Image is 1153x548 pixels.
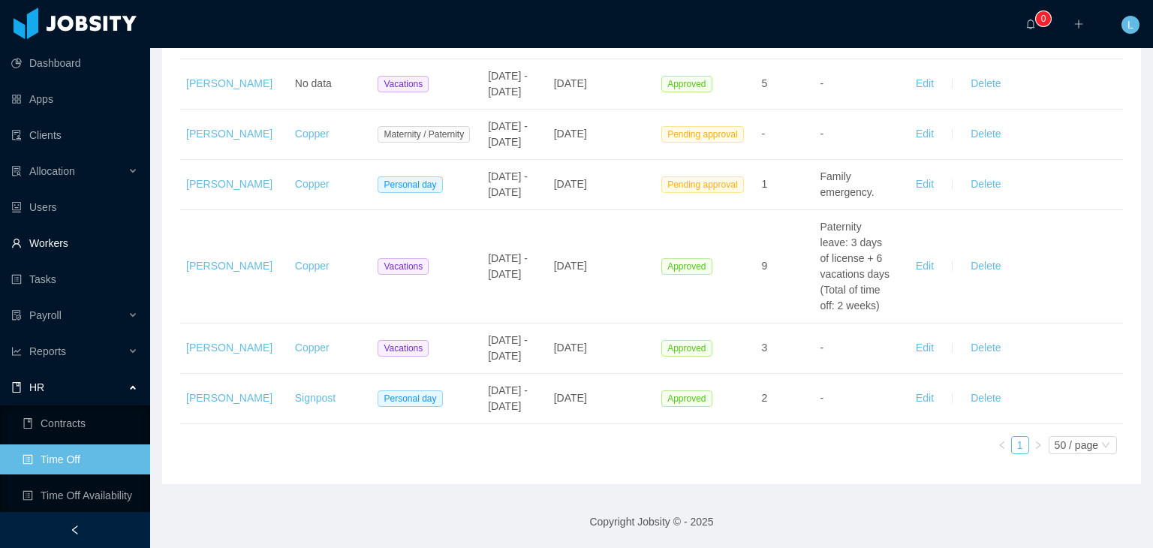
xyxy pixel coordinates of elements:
i: icon: line-chart [11,346,22,357]
a: Copper [295,128,330,140]
span: L [1127,16,1133,34]
a: Copper [295,178,330,190]
button: Delete [959,122,1013,146]
span: 3 [762,342,768,354]
a: icon: auditClients [11,120,138,150]
span: [DATE] - [DATE] [488,70,528,98]
span: - [820,342,824,354]
span: Family emergency. [820,170,875,198]
button: Delete [959,387,1013,411]
li: 1 [1011,436,1029,454]
a: Copper [295,342,330,354]
div: 50 / page [1055,437,1098,453]
i: icon: book [11,382,22,393]
i: icon: right [1034,441,1043,450]
a: icon: profileTime Off Availability [23,480,138,510]
a: icon: robotUsers [11,192,138,222]
button: Edit [904,173,946,197]
a: Copper [295,260,330,272]
span: 2 [762,392,768,404]
button: Delete [959,72,1013,96]
span: [DATE] [554,128,587,140]
span: 9 [762,260,768,272]
button: Delete [959,254,1013,279]
button: Edit [904,72,946,96]
span: Vacations [378,258,429,275]
span: - [820,392,824,404]
span: Approved [661,340,712,357]
i: icon: bell [1025,19,1036,29]
span: Vacations [378,340,429,357]
span: Pending approval [661,126,743,143]
a: icon: appstoreApps [11,84,138,114]
span: HR [29,381,44,393]
li: Next Page [1029,436,1047,454]
span: Personal day [378,390,442,407]
a: [PERSON_NAME] [186,178,272,190]
span: [DATE] [554,342,587,354]
button: Delete [959,173,1013,197]
span: [DATE] [554,178,587,190]
span: - [820,128,824,140]
span: [DATE] - [DATE] [488,384,528,412]
span: [DATE] - [DATE] [488,252,528,280]
span: Payroll [29,309,62,321]
button: Edit [904,387,946,411]
span: - [820,77,824,89]
span: Vacations [378,76,429,92]
button: Delete [959,336,1013,360]
span: [DATE] [554,77,587,89]
span: Allocation [29,165,75,177]
a: Signpost [295,392,336,404]
span: - [762,128,766,140]
a: icon: pie-chartDashboard [11,48,138,78]
span: [DATE] - [DATE] [488,170,528,198]
li: Previous Page [993,436,1011,454]
button: Edit [904,336,946,360]
span: Approved [661,390,712,407]
span: No data [295,77,332,89]
button: Edit [904,122,946,146]
a: icon: bookContracts [23,408,138,438]
a: [PERSON_NAME] [186,260,272,272]
button: Edit [904,254,946,279]
i: icon: down [1101,441,1110,451]
sup: 0 [1036,11,1051,26]
span: [DATE] - [DATE] [488,334,528,362]
span: 1 [762,178,768,190]
a: [PERSON_NAME] [186,342,272,354]
a: 1 [1012,437,1028,453]
a: [PERSON_NAME] [186,128,272,140]
a: icon: userWorkers [11,228,138,258]
span: [DATE] - [DATE] [488,120,528,148]
span: Pending approval [661,176,743,193]
a: [PERSON_NAME] [186,392,272,404]
span: Approved [661,76,712,92]
a: icon: profileTime Off [23,444,138,474]
span: Reports [29,345,66,357]
span: [DATE] [554,392,587,404]
span: Paternity leave: 3 days of license + 6 vacations days (Total of time off: 2 weeks) [820,221,890,312]
footer: Copyright Jobsity © - 2025 [150,496,1153,548]
span: [DATE] [554,260,587,272]
span: Personal day [378,176,442,193]
span: 5 [762,77,768,89]
i: icon: solution [11,166,22,176]
i: icon: file-protect [11,310,22,321]
i: icon: plus [1073,19,1084,29]
a: icon: profileTasks [11,264,138,294]
span: Maternity / Paternity [378,126,470,143]
span: Approved [661,258,712,275]
a: [PERSON_NAME] [186,77,272,89]
i: icon: left [998,441,1007,450]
